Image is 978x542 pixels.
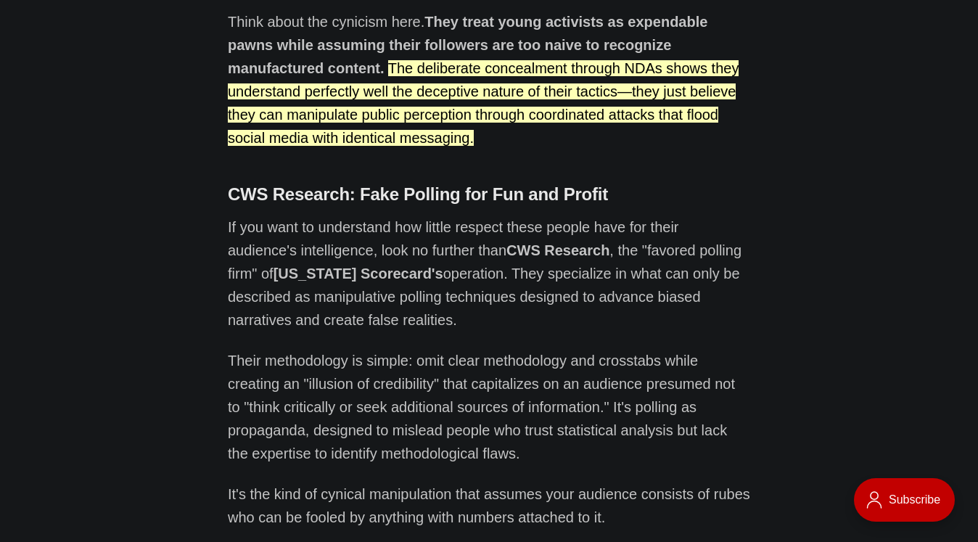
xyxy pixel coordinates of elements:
iframe: portal-trigger [842,471,978,542]
strong: [US_STATE] Scorecard's [274,266,443,282]
p: It's the kind of cynical manipulation that assumes your audience consists of rubes who can be foo... [228,483,750,529]
p: Think about the cynicism here. [228,10,750,149]
p: If you want to understand how little respect these people have for their audience's intelligence,... [228,215,750,332]
h3: CWS Research: Fake Polling for Fun and Profit [228,184,750,205]
mark: The deliberate concealment through NDAs shows they understand perfectly well the deceptive nature... [228,60,739,146]
p: Their methodology is simple: omit clear methodology and crosstabs while creating an "illusion of ... [228,349,750,465]
strong: They treat young activists as expendable pawns while assuming their followers are too naive to re... [228,14,707,76]
strong: CWS Research [506,242,609,258]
